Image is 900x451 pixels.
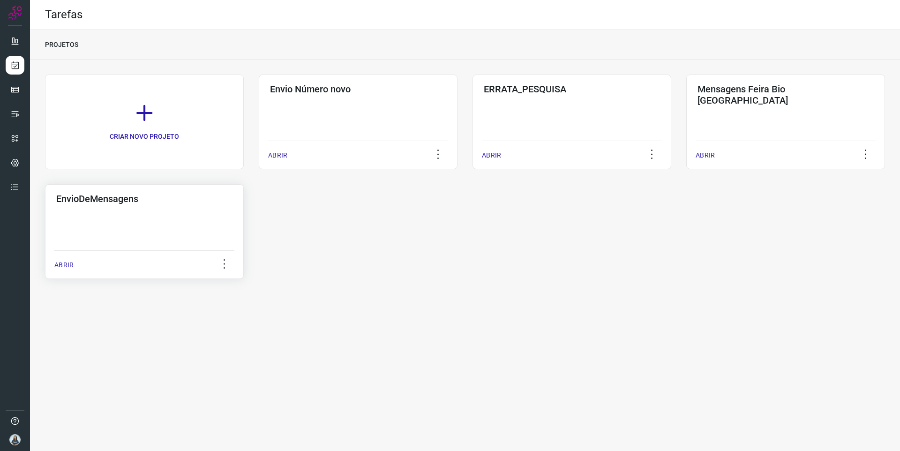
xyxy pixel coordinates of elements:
img: Logo [8,6,22,20]
h3: Mensagens Feira Bio [GEOGRAPHIC_DATA] [697,83,874,106]
p: ABRIR [482,150,501,160]
h3: EnvioDeMensagens [56,193,232,204]
h3: Envio Número novo [270,83,446,95]
img: fc58e68df51c897e9c2c34ad67654c41.jpeg [9,434,21,445]
h3: ERRATA_PESQUISA [484,83,660,95]
p: ABRIR [268,150,287,160]
p: PROJETOS [45,40,78,50]
p: ABRIR [54,260,74,270]
p: CRIAR NOVO PROJETO [110,132,179,142]
p: ABRIR [696,150,715,160]
h2: Tarefas [45,8,82,22]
